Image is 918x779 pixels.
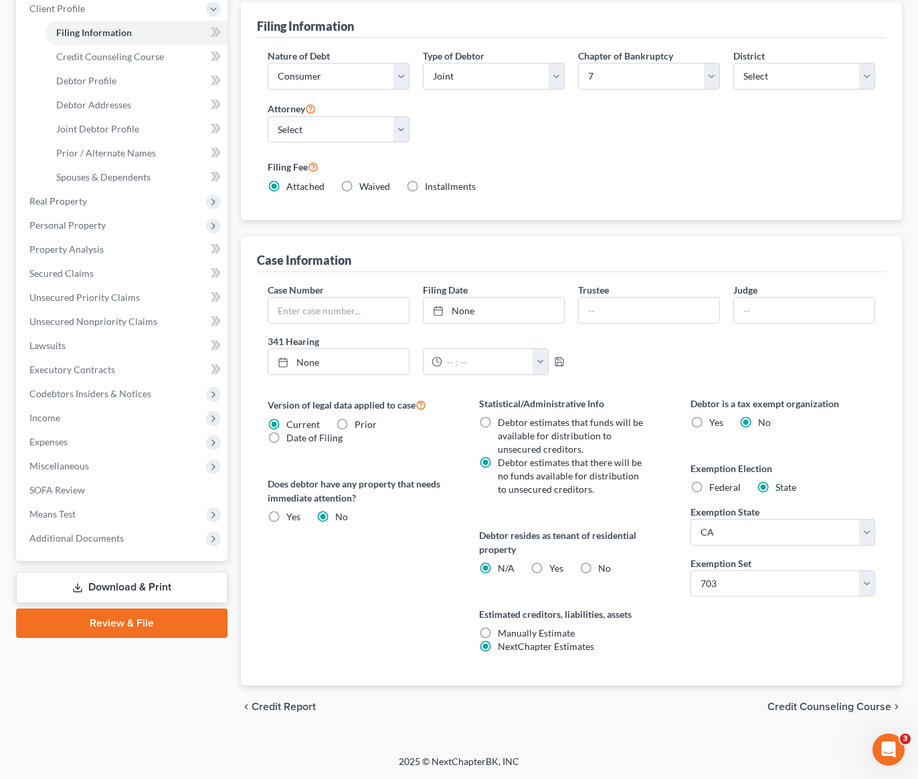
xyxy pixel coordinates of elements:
[424,298,564,323] a: None
[45,165,227,189] a: Spouses & Dependents
[498,457,642,495] span: Debtor estimates that there will be no funds available for distribution to unsecured creditors.
[29,388,151,399] span: Codebtors Insiders & Notices
[261,334,571,348] label: 341 Hearing
[479,607,664,621] label: Estimated creditors, liabilities, assets
[691,556,751,570] label: Exemption Set
[578,283,609,297] label: Trustee
[29,292,140,303] span: Unsecured Priority Claims
[733,49,765,63] label: District
[19,237,227,261] a: Property Analysis
[873,734,905,766] iframe: Intercom live chat
[56,123,139,134] span: Joint Debtor Profile
[29,219,106,231] span: Personal Property
[734,298,875,323] input: --
[498,627,575,639] span: Manually Estimate
[775,481,796,493] span: State
[758,417,771,428] span: No
[268,100,316,116] label: Attorney
[479,528,664,556] label: Debtor resides as tenant of residential property
[29,460,89,471] span: Miscellaneous
[423,49,484,63] label: Type of Debtor
[56,27,132,38] span: Filing Information
[498,417,643,455] span: Debtor estimates that funds will be available for distribution to unsecured creditors.
[286,419,320,430] span: Current
[479,397,664,411] label: Statistical/Administrative Info
[268,283,324,297] label: Case Number
[29,243,104,255] span: Property Analysis
[767,701,902,712] button: Credit Counseling Course chevron_right
[16,572,227,603] a: Download & Print
[56,75,116,86] span: Debtor Profile
[359,181,390,192] span: Waived
[45,21,227,45] a: Filing Information
[900,734,911,744] span: 3
[268,298,409,323] input: Enter case number...
[56,51,164,62] span: Credit Counseling Course
[45,93,227,117] a: Debtor Addresses
[691,397,875,411] label: Debtor is a tax exempt organization
[286,181,325,192] span: Attached
[268,349,409,374] a: None
[257,18,354,34] div: Filing Information
[29,316,157,327] span: Unsecured Nonpriority Claims
[286,511,300,522] span: Yes
[19,261,227,286] a: Secured Claims
[29,508,76,520] span: Means Test
[29,195,87,207] span: Real Property
[19,478,227,502] a: SOFA Review
[78,755,840,779] div: 2025 © NextChapterBK, INC
[579,298,719,323] input: --
[691,505,759,519] label: Exemption State
[29,364,115,375] span: Executory Contracts
[891,701,902,712] i: chevron_right
[45,117,227,141] a: Joint Debtor Profile
[241,701,252,712] i: chevron_left
[29,267,94,279] span: Secured Claims
[45,45,227,69] a: Credit Counseling Course
[241,701,316,712] button: chevron_left Credit Report
[268,477,452,505] label: Does debtor have any property that needs immediate attention?
[19,310,227,334] a: Unsecured Nonpriority Claims
[498,562,515,574] span: N/A
[56,99,131,110] span: Debtor Addresses
[355,419,377,430] span: Prior
[709,481,741,493] span: Federal
[268,158,875,175] label: Filing Fee
[56,147,156,158] span: Prior / Alternate Names
[268,397,452,413] label: Version of legal data applied to case
[709,417,723,428] span: Yes
[268,49,330,63] label: Nature of Debt
[29,484,85,495] span: SOFA Review
[335,511,348,522] span: No
[45,69,227,93] a: Debtor Profile
[286,432,343,443] span: Date of Filing
[578,49,673,63] label: Chapter of Bankruptcy
[29,3,85,14] span: Client Profile
[19,334,227,358] a: Lawsuits
[19,358,227,382] a: Executory Contracts
[29,436,68,447] span: Expenses
[29,412,60,423] span: Income
[252,701,316,712] span: Credit Report
[19,286,227,310] a: Unsecured Priority Claims
[29,340,66,351] span: Lawsuits
[733,283,757,297] label: Judge
[29,532,124,544] span: Additional Documents
[425,181,476,192] span: Installments
[498,641,594,652] span: NextChapter Estimates
[16,608,227,638] a: Review & File
[56,171,151,183] span: Spouses & Dependents
[442,349,533,374] input: -- : --
[423,283,468,297] label: Filing Date
[45,141,227,165] a: Prior / Alternate Names
[691,461,875,475] label: Exemption Election
[257,252,351,268] div: Case Information
[549,562,563,574] span: Yes
[767,701,891,712] span: Credit Counseling Course
[598,562,611,574] span: No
